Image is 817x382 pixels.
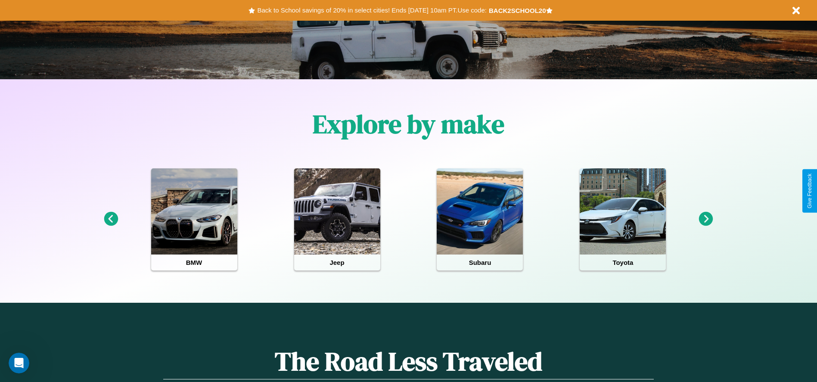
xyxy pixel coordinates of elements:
[437,255,523,270] h4: Subaru
[9,353,29,373] iframe: Intercom live chat
[294,255,380,270] h4: Jeep
[489,7,546,14] b: BACK2SCHOOL20
[313,106,504,142] h1: Explore by make
[163,344,653,379] h1: The Road Less Traveled
[151,255,237,270] h4: BMW
[580,255,666,270] h4: Toyota
[807,174,813,208] div: Give Feedback
[255,4,488,16] button: Back to School savings of 20% in select cities! Ends [DATE] 10am PT.Use code:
